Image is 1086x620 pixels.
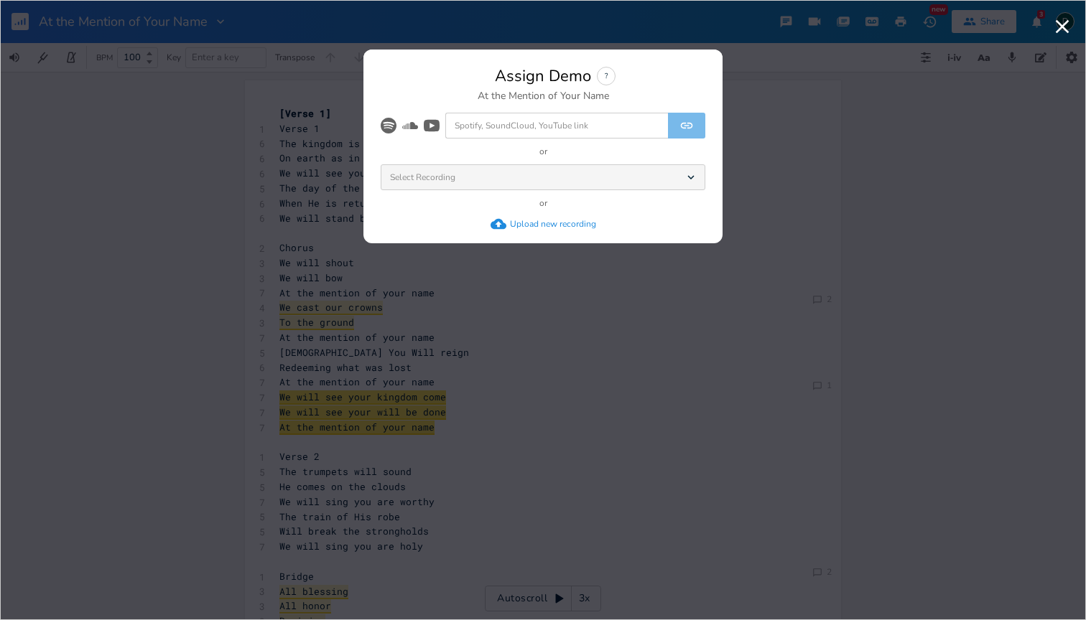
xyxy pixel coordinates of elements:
div: At the Mention of Your Name [478,91,609,101]
span: Select Recording [390,173,455,182]
div: or [539,199,547,207]
div: or [539,147,547,156]
div: Upload new recording [510,218,596,230]
input: Spotify, SoundCloud, YouTube link [445,113,668,138]
button: Upload new recording [491,216,596,232]
button: Link Demo [668,113,705,138]
div: Assign Demo [495,68,591,84]
div: ? [597,67,616,85]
